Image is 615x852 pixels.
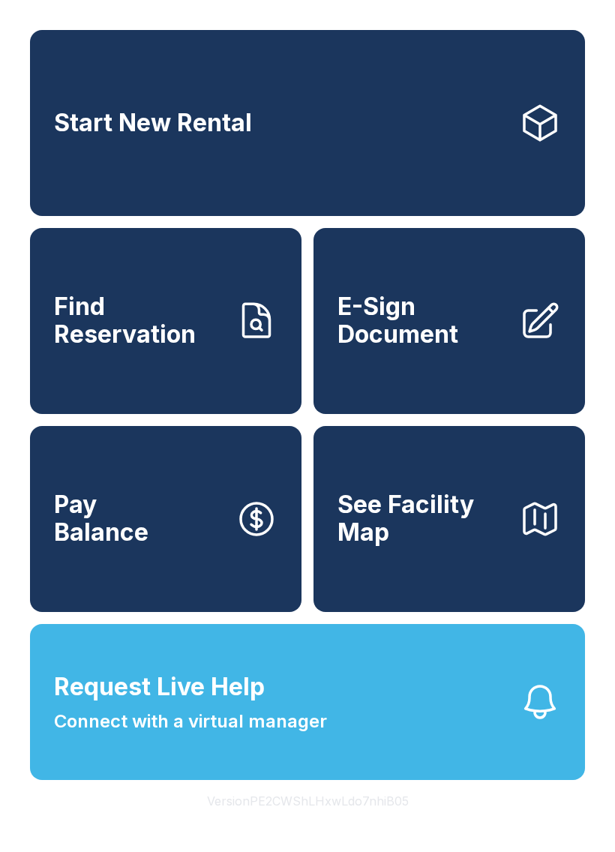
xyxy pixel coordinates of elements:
span: Connect with a virtual manager [54,708,327,735]
span: E-Sign Document [337,293,507,348]
a: PayBalance [30,426,301,612]
span: See Facility Map [337,491,507,546]
a: Find Reservation [30,228,301,414]
span: Request Live Help [54,669,265,705]
button: Request Live HelpConnect with a virtual manager [30,624,585,780]
button: See Facility Map [313,426,585,612]
button: VersionPE2CWShLHxwLdo7nhiB05 [195,780,421,822]
span: Pay Balance [54,491,148,546]
span: Start New Rental [54,109,252,137]
span: Find Reservation [54,293,223,348]
a: Start New Rental [30,30,585,216]
a: E-Sign Document [313,228,585,414]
